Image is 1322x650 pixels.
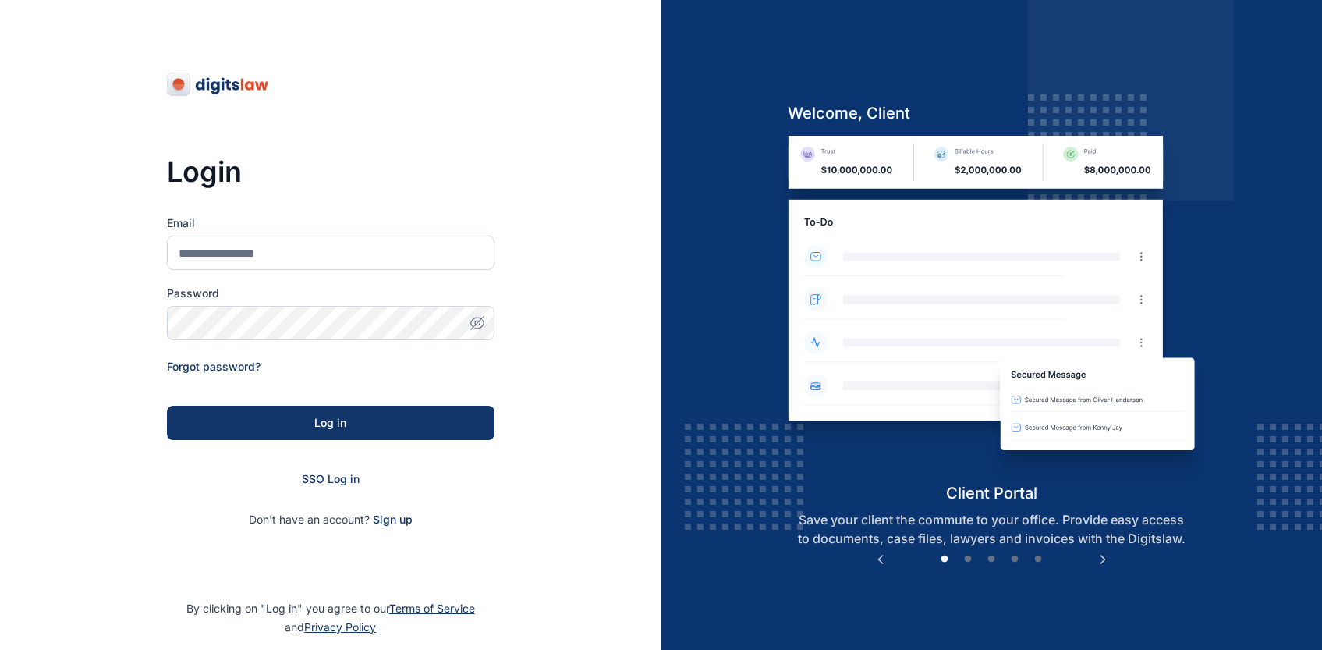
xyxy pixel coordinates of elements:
[19,599,643,637] p: By clicking on "Log in" you agree to our
[984,552,999,567] button: 3
[167,156,494,187] h3: Login
[304,620,376,634] a: Privacy Policy
[167,72,270,97] img: digitslaw-logo
[775,102,1208,124] h5: welcome, client
[167,512,494,527] p: Don't have an account?
[192,415,470,431] div: Log in
[1095,552,1111,567] button: Next
[1007,552,1023,567] button: 4
[302,472,360,485] a: SSO Log in
[873,552,888,567] button: Previous
[373,512,413,527] span: Sign up
[167,406,494,440] button: Log in
[775,510,1208,548] p: Save your client the commute to your office. Provide easy access to documents, case files, lawyer...
[285,620,376,634] span: and
[775,136,1208,481] img: client-portal
[167,215,494,231] label: Email
[775,482,1208,504] h5: client portal
[167,360,261,373] a: Forgot password?
[373,513,413,526] a: Sign up
[389,602,475,615] a: Terms of Service
[937,552,952,567] button: 1
[167,286,494,301] label: Password
[1030,552,1046,567] button: 5
[960,552,976,567] button: 2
